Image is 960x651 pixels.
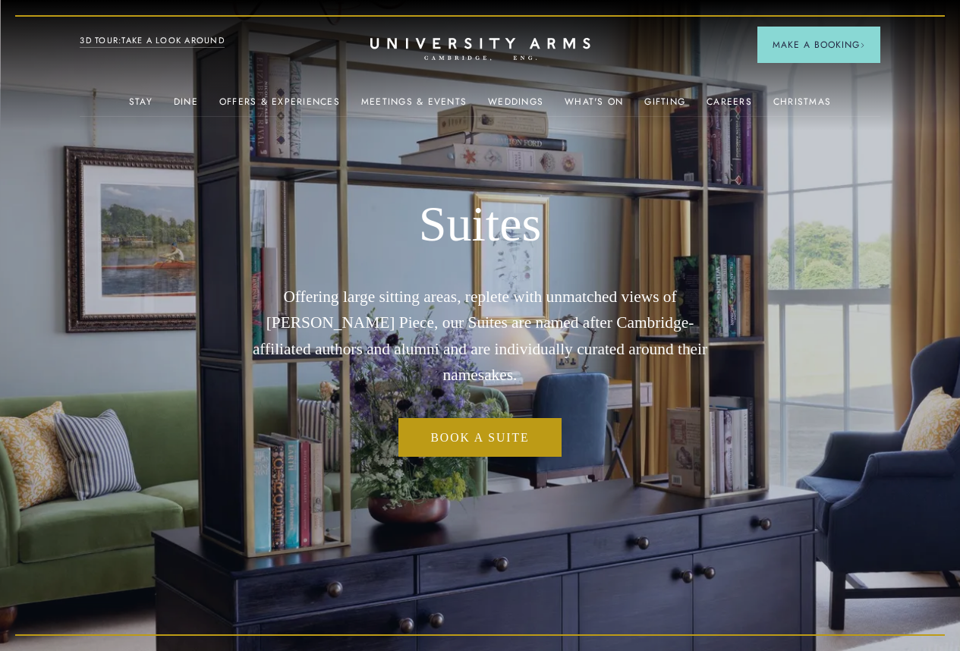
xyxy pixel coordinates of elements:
[240,194,720,254] h1: Suites
[129,96,153,116] a: Stay
[398,418,561,457] a: Book a Suite
[370,38,590,61] a: Home
[860,42,865,48] img: Arrow icon
[565,96,623,116] a: What's On
[174,96,198,116] a: Dine
[707,96,752,116] a: Careers
[361,96,467,116] a: Meetings & Events
[80,34,225,48] a: 3D TOUR:TAKE A LOOK AROUND
[488,96,543,116] a: Weddings
[773,96,831,116] a: Christmas
[219,96,340,116] a: Offers & Experiences
[773,38,865,52] span: Make a Booking
[757,27,880,63] button: Make a BookingArrow icon
[240,284,720,388] p: Offering large sitting areas, replete with unmatched views of [PERSON_NAME] Piece, our Suites are...
[644,96,685,116] a: Gifting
